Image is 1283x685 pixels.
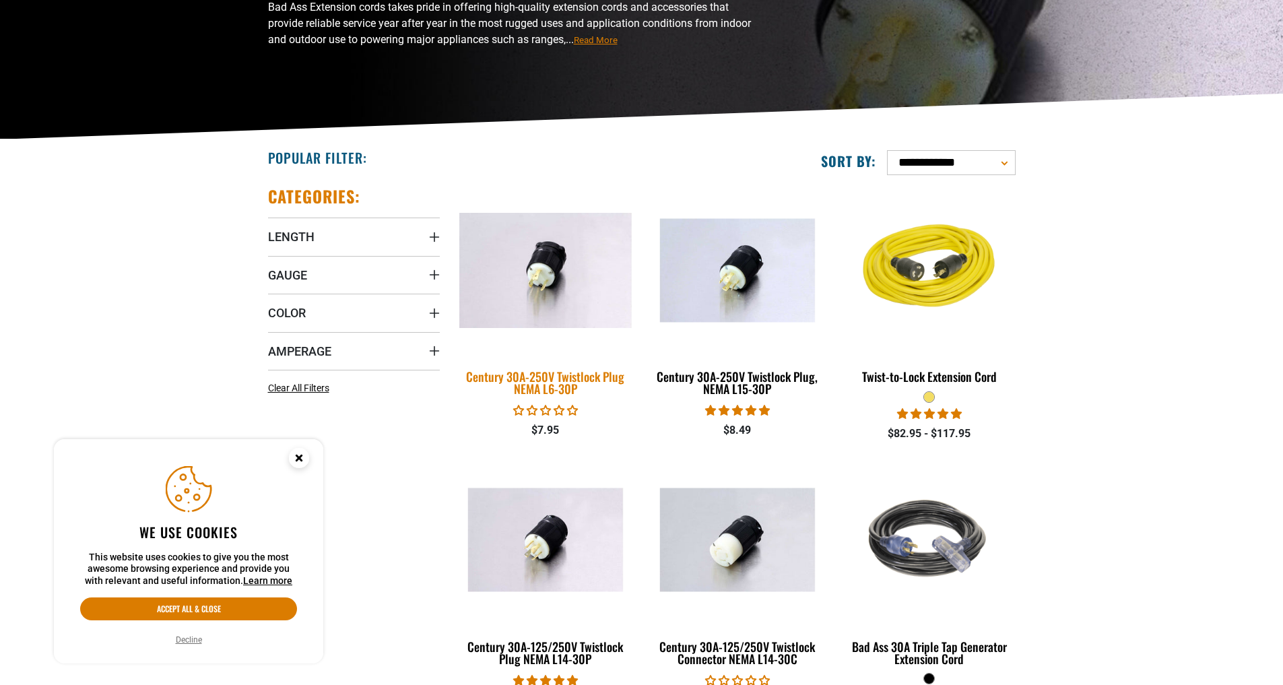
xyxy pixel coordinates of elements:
label: Sort by: [821,152,876,170]
span: Read More [574,35,618,45]
a: yellow Twist-to-Lock Extension Cord [843,186,1015,391]
span: Amperage [268,344,331,359]
div: $7.95 [460,422,632,438]
div: Century 30A-250V Twistlock Plug, NEMA L15-30P [651,370,823,395]
img: yellow [845,193,1014,348]
img: Century 30A-125/250V Twistlock Plug NEMA L14-30P [461,488,630,592]
div: Century 30A-125/250V Twistlock Connector NEMA L14-30C [651,641,823,665]
a: black Bad Ass 30A Triple Tap Generator Extension Cord [843,456,1015,673]
h2: We use cookies [80,523,297,541]
div: $82.95 - $117.95 [843,426,1015,442]
span: Gauge [268,267,307,283]
a: Clear All Filters [268,381,335,395]
summary: Length [268,218,440,255]
img: Century 30A-250V Twistlock Plug NEMA L6-30P [451,213,640,328]
span: Length [268,229,315,244]
a: Century 30A-250V Twistlock Plug, NEMA L15-30P Century 30A-250V Twistlock Plug, NEMA L15-30P [651,186,823,403]
div: Century 30A-125/250V Twistlock Plug NEMA L14-30P [460,641,632,665]
img: Century 30A-125/250V Twistlock Connector NEMA L14-30C [653,488,822,592]
a: Century 30A-250V Twistlock Plug NEMA L6-30P Century 30A-250V Twistlock Plug NEMA L6-30P [460,186,632,403]
img: Century 30A-250V Twistlock Plug, NEMA L15-30P [653,218,822,322]
summary: Amperage [268,332,440,370]
a: Century 30A-125/250V Twistlock Connector NEMA L14-30C Century 30A-125/250V Twistlock Connector NE... [651,456,823,673]
button: Decline [172,633,206,647]
div: $8.49 [651,422,823,438]
div: Century 30A-250V Twistlock Plug NEMA L6-30P [460,370,632,395]
p: This website uses cookies to give you the most awesome browsing experience and provide you with r... [80,552,297,587]
span: Color [268,305,306,321]
button: Accept all & close [80,597,297,620]
h2: Categories: [268,186,361,207]
summary: Color [268,294,440,331]
div: Twist-to-Lock Extension Cord [843,370,1015,383]
div: Bad Ass 30A Triple Tap Generator Extension Cord [843,641,1015,665]
a: Century 30A-125/250V Twistlock Plug NEMA L14-30P Century 30A-125/250V Twistlock Plug NEMA L14-30P [460,456,632,673]
summary: Gauge [268,256,440,294]
img: black [845,462,1014,617]
aside: Cookie Consent [54,439,323,664]
span: 5.00 stars [705,404,770,417]
span: 5.00 stars [897,407,962,420]
h2: Popular Filter: [268,149,367,166]
span: 0.00 stars [513,404,578,417]
a: Learn more [243,575,292,586]
span: Clear All Filters [268,383,329,393]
